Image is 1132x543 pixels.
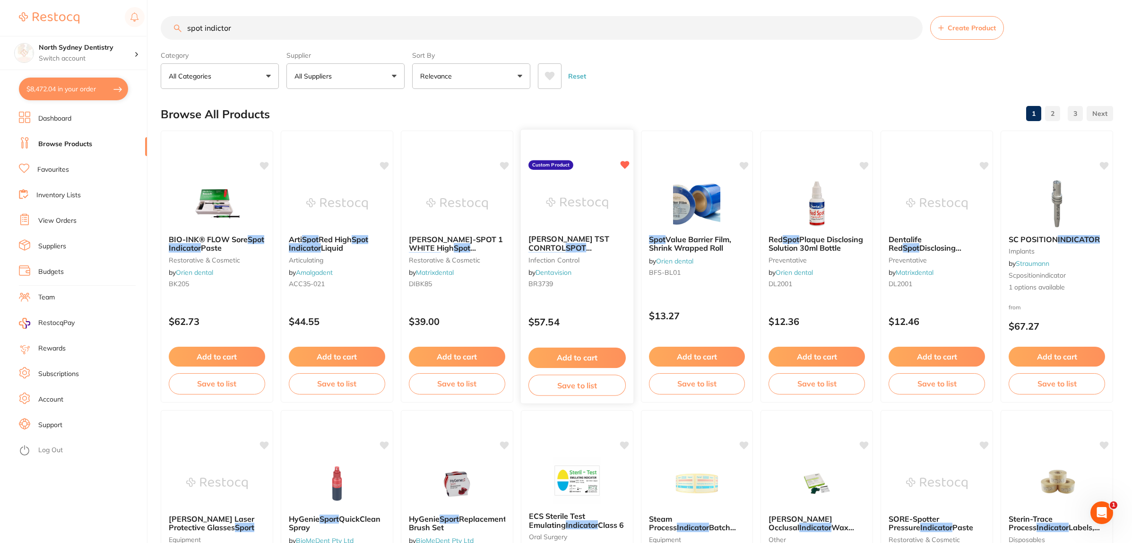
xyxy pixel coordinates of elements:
small: articulating [289,256,385,264]
span: Create Product [948,24,996,32]
button: Save to list [649,373,745,394]
b: SORE-Spotter Pressure Indicator Paste [889,515,985,532]
a: Log Out [38,446,63,455]
a: Suppliers [38,242,66,251]
span: [PERSON_NAME] Occlusal [769,514,832,532]
img: Sterin-Trace Process Indicator Labels, Roll of 750 [1026,460,1088,507]
p: All Categories [169,71,215,81]
a: Subscriptions [38,369,79,379]
b: Red Spot Plaque Disclosing Solution 30ml Bottle [769,235,865,253]
p: Relevance [420,71,456,81]
label: Custom Product [528,160,573,170]
em: Spot [352,235,368,244]
p: $12.36 [769,316,865,327]
em: Spot [454,243,470,253]
a: Orien dental [176,268,213,277]
img: HyGenie Sport Replacement Brush Set [426,460,488,507]
h2: Browse All Products [161,108,270,121]
p: $44.55 [289,316,385,327]
span: by [649,257,693,265]
button: Save to list [769,373,865,394]
em: Spot [903,243,919,253]
button: Log Out [19,443,144,458]
span: HyGenie [289,514,320,524]
span: SC POSITION [1009,235,1058,244]
p: $39.00 [409,316,505,327]
span: Disclosing Solution 30ml [889,243,961,261]
span: by [889,268,933,277]
small: restorative & cosmetic [169,256,265,264]
button: Relevance [412,63,530,89]
button: Create Product [930,16,1004,40]
small: preventative [889,256,985,264]
iframe: Intercom live chat [1090,501,1113,524]
b: HyGenie Sport Replacement Brush Set [409,515,505,532]
small: implants [1009,247,1105,255]
b: Arti Spot Red High Spot Indicator Liquid [289,235,385,253]
img: Dentalife Red Spot Disclosing Solution 30ml [906,180,968,228]
span: Liquid [321,243,343,253]
span: Arti [289,235,302,244]
b: Steam Process Indicator Batch Labels GKE/Monarch 1158 Compatible 700/Roll - White [649,515,745,532]
b: BIO-INK® FLOW Sore Spot Indicator Paste [169,235,265,253]
b: CAO MONET Laser Protective Glasses Sport [169,515,265,532]
img: Kerr Occlusal Indicator Wax .32mm Green (44x11mm) 180/Pk [786,460,847,507]
img: BROWNE TST CONRTOL SPOT INDICATORS + BOOK (300) [546,179,608,227]
img: North Sydney Dentistry [15,44,34,62]
span: Class 6 [598,520,624,530]
img: RestocqPay [19,318,30,329]
span: BK-85 15ml [441,252,484,262]
p: Switch account [39,54,134,63]
em: Indicator [799,523,831,532]
span: ECS Sterile Test Emulating [529,511,585,529]
a: Orien dental [656,257,693,265]
em: INDICATORS [528,252,576,261]
em: Spot [649,235,665,244]
img: Spot Value Barrier Film, Shrink Wrapped Roll [666,180,727,228]
img: BIO-INK® FLOW Sore Spot Indicator Paste [186,180,248,228]
b: HyGenie Sport QuickClean Spray [289,515,385,532]
em: SPOT [565,243,586,253]
b: ECS Sterile Test Emulating Indicator Class 6 [529,512,625,529]
button: Add to cart [649,347,745,367]
em: Sport [235,523,254,532]
span: BIO-INK® FLOW Sore [169,235,248,244]
button: All Suppliers [286,63,405,89]
b: BAUSCH ARTI-SPOT 1 WHITE High Spot Indicator BK-85 15ml [409,235,505,253]
span: ACC35-021 [289,280,325,288]
h4: North Sydney Dentistry [39,43,134,53]
span: HyGenie [409,514,440,524]
span: RestocqPay [38,318,75,328]
a: 3 [1068,104,1083,123]
span: [PERSON_NAME]-SPOT 1 WHITE High [409,235,503,253]
span: Paste [201,243,222,253]
button: Add to cart [409,347,505,367]
a: Amalgadent [296,268,333,277]
a: View Orders [38,216,77,226]
a: Straumann [1016,259,1049,268]
span: Steam Process [649,514,677,532]
span: Plaque Disclosing Solution 30ml Bottle [769,235,863,253]
span: BFS-BL01 [649,268,681,277]
small: preventative [769,256,865,264]
span: Value Barrier Film, Shrink Wrapped Roll [649,235,731,253]
span: by [169,268,213,277]
a: 2 [1045,104,1060,123]
small: restorative & cosmetic [409,256,505,264]
span: by [769,268,813,277]
p: $12.46 [889,316,985,327]
button: All Categories [161,63,279,89]
button: Reset [565,63,589,89]
img: ECS Sterile Test Emulating Indicator Class 6 [546,457,608,504]
em: Spot [302,235,319,244]
span: [PERSON_NAME] TST CONRTOL [528,234,609,253]
img: CAO MONET Laser Protective Glasses Sport [186,460,248,507]
a: Team [38,293,55,302]
img: SC POSITION INDICATOR [1026,180,1088,228]
span: Labels, Roll of 750 [1009,523,1100,541]
span: + BOOK (300) [528,252,605,270]
button: Save to list [409,373,505,394]
b: Dentalife Red Spot Disclosing Solution 30ml [889,235,985,253]
button: Save to list [1009,373,1105,394]
b: Kerr Occlusal Indicator Wax .32mm Green (44x11mm) 180/Pk [769,515,865,532]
